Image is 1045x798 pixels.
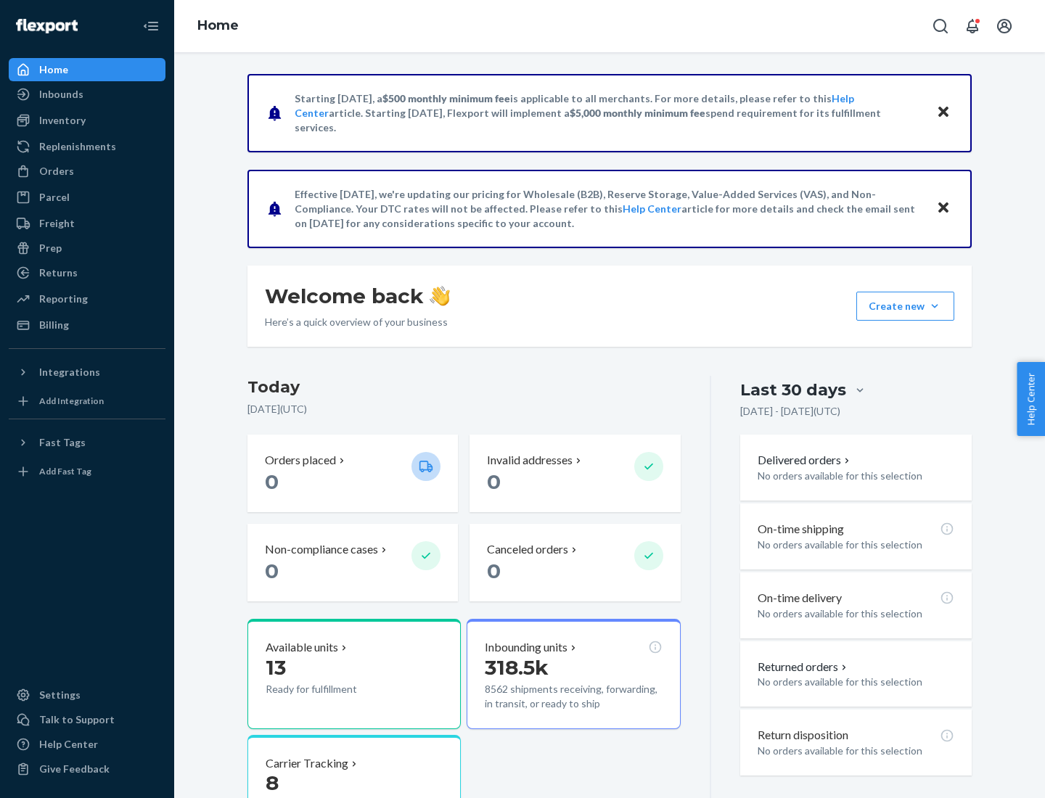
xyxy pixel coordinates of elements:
[9,186,165,209] a: Parcel
[758,675,954,689] p: No orders available for this selection
[265,541,378,558] p: Non-compliance cases
[39,712,115,727] div: Talk to Support
[487,559,501,583] span: 0
[247,376,681,399] h3: Today
[266,682,400,696] p: Ready for fulfillment
[758,659,850,675] button: Returned orders
[856,292,954,321] button: Create new
[758,452,853,469] button: Delivered orders
[186,5,250,47] ol: breadcrumbs
[39,87,83,102] div: Inbounds
[39,292,88,306] div: Reporting
[485,639,567,656] p: Inbounding units
[9,236,165,260] a: Prep
[758,469,954,483] p: No orders available for this selection
[758,590,842,606] p: On-time delivery
[39,266,78,280] div: Returns
[487,452,573,469] p: Invalid addresses
[197,17,239,33] a: Home
[39,365,100,379] div: Integrations
[934,198,953,219] button: Close
[9,109,165,132] a: Inventory
[9,287,165,310] a: Reporting
[740,379,846,401] div: Last 30 days
[467,619,680,729] button: Inbounding units318.5k8562 shipments receiving, forwarding, in transit, or ready to ship
[9,708,165,731] a: Talk to Support
[758,521,844,538] p: On-time shipping
[758,727,848,744] p: Return disposition
[9,757,165,781] button: Give Feedback
[9,135,165,158] a: Replenishments
[39,241,62,255] div: Prep
[758,744,954,758] p: No orders available for this selection
[247,619,461,729] button: Available units13Ready for fulfillment
[9,58,165,81] a: Home
[39,190,70,205] div: Parcel
[487,541,568,558] p: Canceled orders
[265,469,279,494] span: 0
[39,688,81,702] div: Settings
[485,682,662,711] p: 8562 shipments receiving, forwarding, in transit, or ready to ship
[265,283,450,309] h1: Welcome back
[958,12,987,41] button: Open notifications
[9,313,165,337] a: Billing
[430,286,450,306] img: hand-wave emoji
[740,404,840,419] p: [DATE] - [DATE] ( UTC )
[39,113,86,128] div: Inventory
[9,261,165,284] a: Returns
[247,435,458,512] button: Orders placed 0
[9,160,165,183] a: Orders
[470,524,680,601] button: Canceled orders 0
[39,62,68,77] div: Home
[39,164,74,178] div: Orders
[266,655,286,680] span: 13
[265,559,279,583] span: 0
[9,83,165,106] a: Inbounds
[9,390,165,413] a: Add Integration
[136,12,165,41] button: Close Navigation
[758,606,954,621] p: No orders available for this selection
[39,737,98,752] div: Help Center
[39,216,75,231] div: Freight
[265,452,336,469] p: Orders placed
[934,102,953,123] button: Close
[266,755,348,772] p: Carrier Tracking
[39,762,110,776] div: Give Feedback
[9,733,165,756] a: Help Center
[295,91,922,135] p: Starting [DATE], a is applicable to all merchants. For more details, please refer to this article...
[39,318,69,332] div: Billing
[266,639,338,656] p: Available units
[9,212,165,235] a: Freight
[247,524,458,601] button: Non-compliance cases 0
[39,435,86,450] div: Fast Tags
[470,435,680,512] button: Invalid addresses 0
[39,465,91,477] div: Add Fast Tag
[295,187,922,231] p: Effective [DATE], we're updating our pricing for Wholesale (B2B), Reserve Storage, Value-Added Se...
[266,770,279,795] span: 8
[485,655,549,680] span: 318.5k
[758,538,954,552] p: No orders available for this selection
[9,683,165,707] a: Settings
[39,139,116,154] div: Replenishments
[926,12,955,41] button: Open Search Box
[265,315,450,329] p: Here’s a quick overview of your business
[990,12,1019,41] button: Open account menu
[623,202,681,215] a: Help Center
[487,469,501,494] span: 0
[9,431,165,454] button: Fast Tags
[39,395,104,407] div: Add Integration
[247,402,681,416] p: [DATE] ( UTC )
[570,107,705,119] span: $5,000 monthly minimum fee
[9,460,165,483] a: Add Fast Tag
[382,92,510,104] span: $500 monthly minimum fee
[1017,362,1045,436] button: Help Center
[9,361,165,384] button: Integrations
[16,19,78,33] img: Flexport logo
